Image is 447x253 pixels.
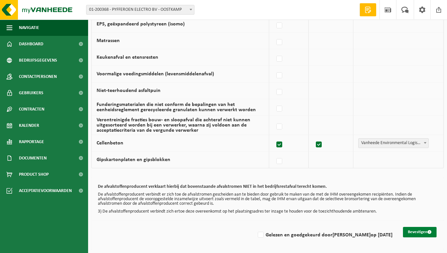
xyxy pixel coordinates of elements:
[86,5,194,14] span: 01-200368 - PYFFEROEN ELECTRO BV - OOSTKAMP
[97,102,256,112] label: Funderingsmaterialen die niet conform de bepalingen van het eenheidsreglement gerecycleerde granu...
[19,85,43,101] span: Gebruikers
[97,22,185,27] label: EPS, geëxpandeerd polystyreen (isomo)
[256,230,393,240] label: Gelezen en goedgekeurd door op [DATE]
[97,157,170,162] label: Gipskartonplaten en gipsblokken
[86,5,194,15] span: 01-200368 - PYFFEROEN ELECTRO BV - OOSTKAMP
[359,139,428,148] span: Vanheede Environmental Logistics
[358,138,429,148] span: Vanheede Environmental Logistics
[19,68,57,85] span: Contactpersonen
[19,150,47,166] span: Documenten
[97,71,214,77] label: Voormalige voedingsmiddelen (levensmiddelenafval)
[19,117,39,134] span: Kalender
[19,134,44,150] span: Rapportage
[98,184,327,189] b: De afvalstoffenproducent verklaart hierbij dat bovenstaande afvalstromen NIET in het bedrijfsrest...
[19,183,72,199] span: Acceptatievoorwaarden
[403,227,437,237] button: Bevestigen
[19,166,49,183] span: Product Shop
[98,192,437,206] p: De afvalstoffenproducent verbindt er zich toe de afvalstromen gescheiden aan te bieden door gebru...
[19,36,43,52] span: Dashboard
[332,232,371,238] strong: [PERSON_NAME]
[97,55,158,60] label: Keukenafval en etensresten
[98,209,437,214] p: 3) De afvalstoffenproducent verbindt zich ertoe deze overeenkomst op het plaatsingsadres ter inza...
[97,141,123,146] label: Cellenbeton
[97,117,250,133] label: Verontreinigde fracties bouw- en sloopafval die achteraf niet kunnen uitgesorteerd worden bij een...
[97,88,161,93] label: Niet-teerhoudend asfaltpuin
[19,20,39,36] span: Navigatie
[19,52,57,68] span: Bedrijfsgegevens
[19,101,44,117] span: Contracten
[97,38,120,43] label: Matrassen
